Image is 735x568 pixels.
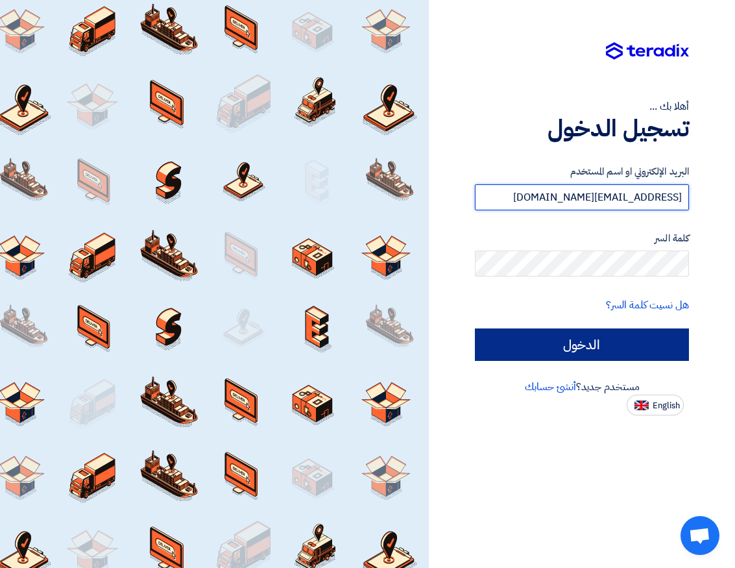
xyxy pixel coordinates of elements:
div: مستخدم جديد؟ [475,379,689,395]
button: English [627,395,684,415]
h1: تسجيل الدخول [475,114,689,143]
img: Teradix logo [606,42,689,60]
label: كلمة السر [475,231,689,246]
a: هل نسيت كلمة السر؟ [606,297,689,313]
input: أدخل بريد العمل الإلكتروني او اسم المستخدم الخاص بك ... [475,184,689,210]
span: English [653,401,680,410]
label: البريد الإلكتروني او اسم المستخدم [475,164,689,179]
input: الدخول [475,328,689,361]
a: أنشئ حسابك [525,379,576,395]
div: أهلا بك ... [475,99,689,114]
img: en-US.png [634,401,649,410]
div: Open chat [681,516,719,555]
